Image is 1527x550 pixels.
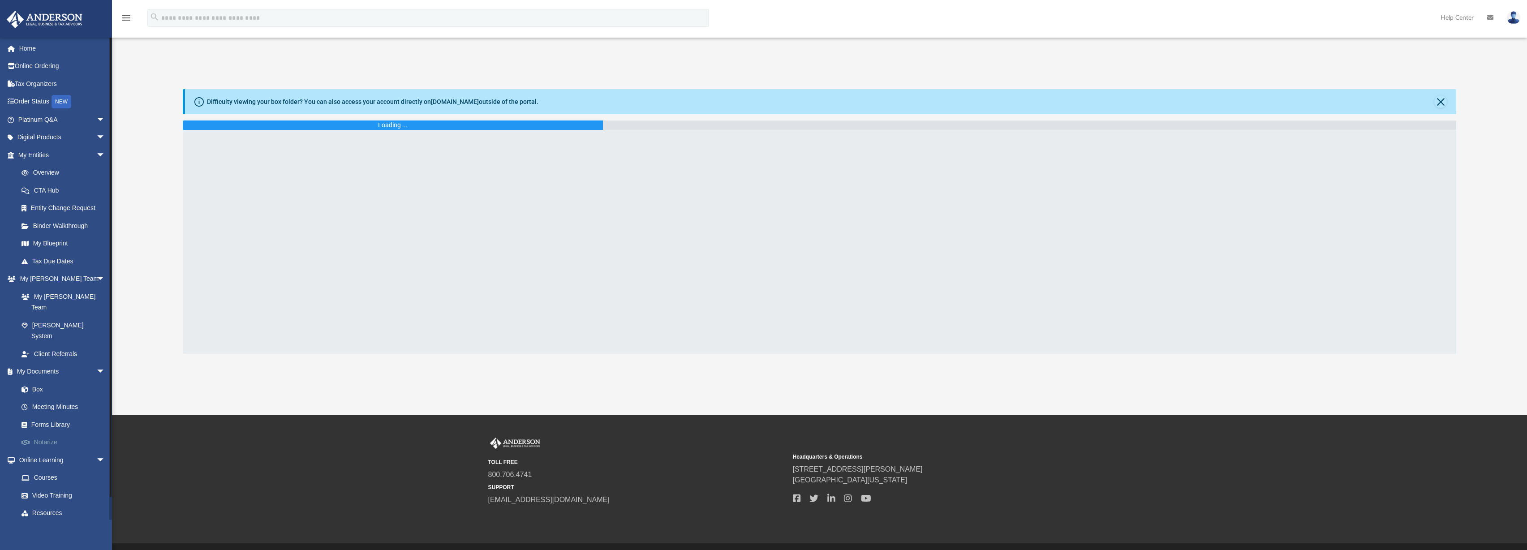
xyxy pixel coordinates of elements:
[1434,95,1447,108] button: Close
[4,11,85,28] img: Anderson Advisors Platinum Portal
[13,504,114,522] a: Resources
[488,483,787,491] small: SUPPORT
[378,120,408,130] div: Loading ...
[96,129,114,147] span: arrow_drop_down
[13,316,114,345] a: [PERSON_NAME] System
[96,451,114,469] span: arrow_drop_down
[793,453,1091,461] small: Headquarters & Operations
[793,465,923,473] a: [STREET_ADDRESS][PERSON_NAME]
[121,13,132,23] i: menu
[13,288,110,316] a: My [PERSON_NAME] Team
[6,146,119,164] a: My Entitiesarrow_drop_down
[6,270,114,288] a: My [PERSON_NAME] Teamarrow_drop_down
[96,146,114,164] span: arrow_drop_down
[13,181,119,199] a: CTA Hub
[13,434,119,451] a: Notarize
[6,451,114,469] a: Online Learningarrow_drop_down
[121,17,132,23] a: menu
[96,270,114,288] span: arrow_drop_down
[150,12,159,22] i: search
[13,345,114,363] a: Client Referrals
[13,235,114,253] a: My Blueprint
[6,363,119,381] a: My Documentsarrow_drop_down
[13,252,119,270] a: Tax Due Dates
[207,97,538,107] div: Difficulty viewing your box folder? You can also access your account directly on outside of the p...
[13,164,119,182] a: Overview
[13,199,119,217] a: Entity Change Request
[52,95,71,108] div: NEW
[6,111,119,129] a: Platinum Q&Aarrow_drop_down
[6,57,119,75] a: Online Ordering
[96,363,114,381] span: arrow_drop_down
[6,93,119,111] a: Order StatusNEW
[488,471,532,478] a: 800.706.4741
[96,111,114,129] span: arrow_drop_down
[13,217,119,235] a: Binder Walkthrough
[488,458,787,466] small: TOLL FREE
[488,496,610,503] a: [EMAIL_ADDRESS][DOMAIN_NAME]
[488,438,542,449] img: Anderson Advisors Platinum Portal
[6,75,119,93] a: Tax Organizers
[6,39,119,57] a: Home
[13,398,119,416] a: Meeting Minutes
[6,129,119,146] a: Digital Productsarrow_drop_down
[1507,11,1520,24] img: User Pic
[13,416,114,434] a: Forms Library
[13,486,110,504] a: Video Training
[793,476,908,484] a: [GEOGRAPHIC_DATA][US_STATE]
[431,98,479,105] a: [DOMAIN_NAME]
[13,469,114,487] a: Courses
[13,380,114,398] a: Box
